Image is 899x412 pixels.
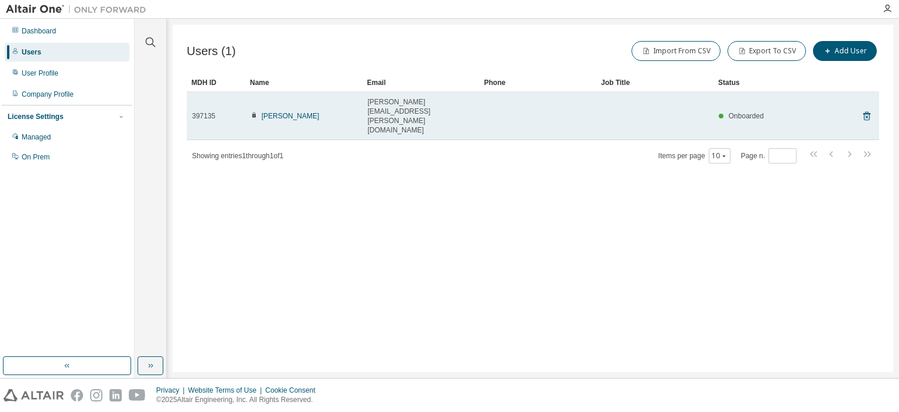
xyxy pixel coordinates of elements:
[4,389,64,401] img: altair_logo.svg
[192,111,215,121] span: 397135
[22,47,41,57] div: Users
[22,69,59,78] div: User Profile
[265,386,322,395] div: Cookie Consent
[188,386,265,395] div: Website Terms of Use
[109,389,122,401] img: linkedin.svg
[8,112,63,121] div: License Settings
[741,148,797,164] span: Page n.
[6,4,152,15] img: Altair One
[22,90,74,99] div: Company Profile
[156,386,188,395] div: Privacy
[728,41,806,61] button: Export To CSV
[156,395,322,405] p: © 2025 Altair Engineering, Inc. All Rights Reserved.
[718,73,818,92] div: Status
[192,152,283,160] span: Showing entries 1 through 1 of 1
[658,148,730,164] span: Items per page
[712,151,728,161] button: 10
[484,73,592,92] div: Phone
[22,152,50,162] div: On Prem
[250,73,358,92] div: Name
[129,389,146,401] img: youtube.svg
[262,112,320,120] a: [PERSON_NAME]
[187,45,236,58] span: Users (1)
[601,73,709,92] div: Job Title
[71,389,83,401] img: facebook.svg
[22,26,56,36] div: Dashboard
[813,41,877,61] button: Add User
[368,97,474,135] span: [PERSON_NAME][EMAIL_ADDRESS][PERSON_NAME][DOMAIN_NAME]
[729,112,764,120] span: Onboarded
[90,389,102,401] img: instagram.svg
[191,73,241,92] div: MDH ID
[632,41,720,61] button: Import From CSV
[22,132,51,142] div: Managed
[367,73,475,92] div: Email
